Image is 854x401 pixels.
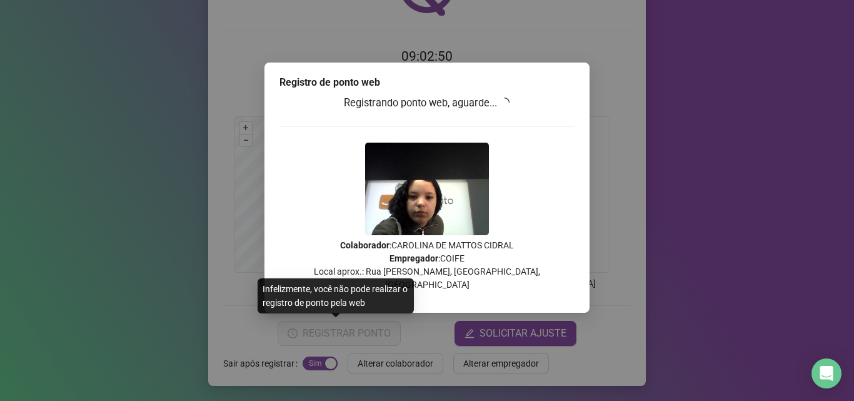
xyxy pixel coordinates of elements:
[340,240,389,250] strong: Colaborador
[258,278,414,313] div: Infelizmente, você não pode realizar o registro de ponto pela web
[498,96,512,109] span: loading
[279,95,575,111] h3: Registrando ponto web, aguarde...
[279,75,575,90] div: Registro de ponto web
[811,358,841,388] div: Open Intercom Messenger
[389,253,438,263] strong: Empregador
[279,239,575,292] p: : CAROLINA DE MATTOS CIDRAL : COIFE Local aprox.: Rua [PERSON_NAME], [GEOGRAPHIC_DATA], [GEOGRAPH...
[365,143,489,235] img: Z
